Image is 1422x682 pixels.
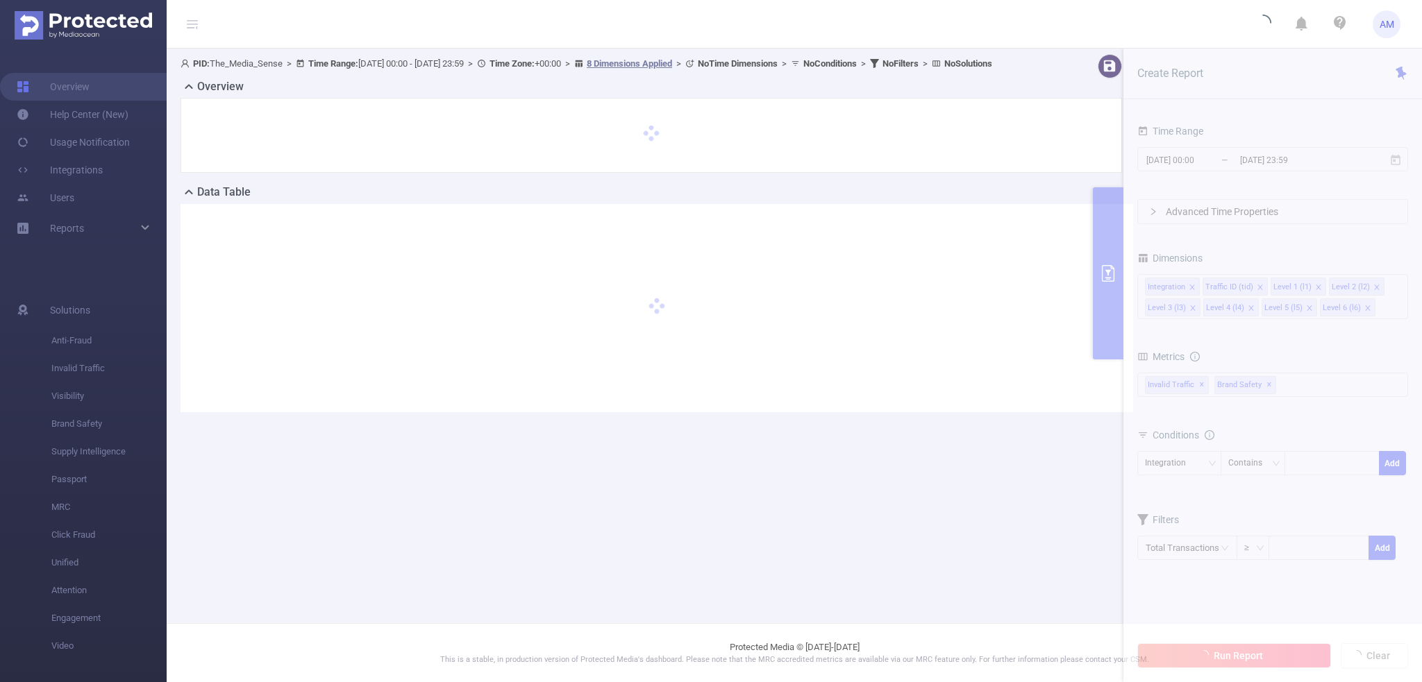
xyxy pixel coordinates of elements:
a: Usage Notification [17,128,130,156]
span: Click Fraud [51,521,167,549]
span: > [464,58,477,69]
i: icon: user [181,59,193,68]
span: MRC [51,493,167,521]
a: Overview [17,73,90,101]
span: Brand Safety [51,410,167,438]
span: > [283,58,296,69]
a: Users [17,184,74,212]
b: No Conditions [803,58,857,69]
span: Unified [51,549,167,577]
h2: Data Table [197,184,251,201]
span: > [561,58,574,69]
a: Reports [50,214,84,242]
a: Integrations [17,156,103,184]
span: Attention [51,577,167,604]
b: No Solutions [944,58,992,69]
span: The_Media_Sense [DATE] 00:00 - [DATE] 23:59 +00:00 [181,58,992,69]
span: AM [1380,10,1394,38]
span: Anti-Fraud [51,327,167,355]
b: No Time Dimensions [698,58,778,69]
a: Help Center (New) [17,101,128,128]
b: Time Range: [308,58,358,69]
span: > [672,58,685,69]
span: > [857,58,870,69]
span: Video [51,632,167,660]
b: No Filters [883,58,919,69]
p: This is a stable, in production version of Protected Media's dashboard. Please note that the MRC ... [201,654,1387,666]
span: Invalid Traffic [51,355,167,382]
b: Time Zone: [490,58,535,69]
span: Passport [51,466,167,493]
span: > [919,58,932,69]
span: Supply Intelligence [51,438,167,466]
span: Engagement [51,604,167,632]
footer: Protected Media © [DATE]-[DATE] [167,623,1422,682]
h2: Overview [197,78,244,95]
span: Visibility [51,382,167,410]
u: 8 Dimensions Applied [587,58,672,69]
i: icon: loading [1255,15,1271,34]
span: Reports [50,223,84,234]
img: Protected Media [15,11,152,40]
b: PID: [193,58,210,69]
span: > [778,58,791,69]
span: Solutions [50,296,90,324]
